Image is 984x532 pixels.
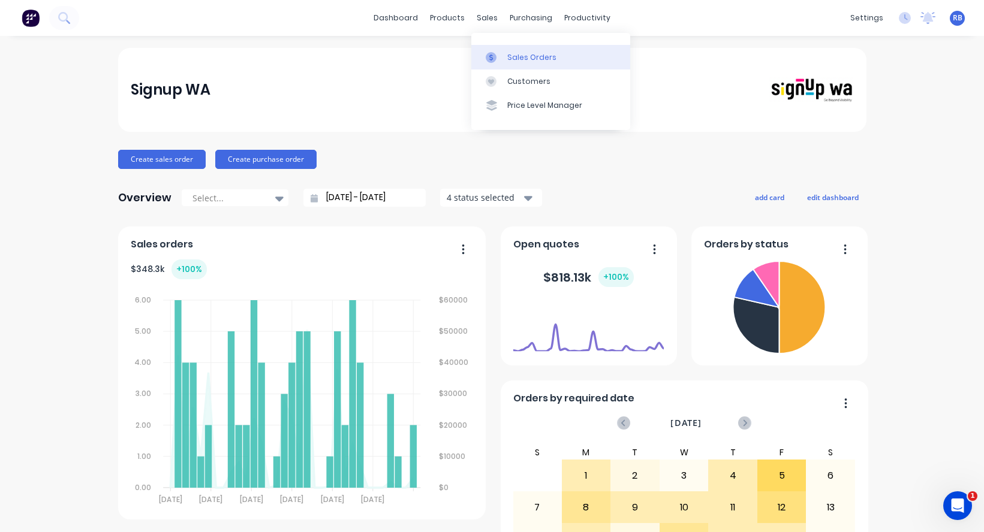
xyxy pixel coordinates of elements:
img: Factory [22,9,40,27]
span: RB [953,13,962,23]
img: Signup WA [769,77,853,103]
tspan: $10000 [440,451,466,461]
a: Sales Orders [471,45,630,69]
tspan: [DATE] [240,494,263,504]
tspan: [DATE] [200,494,223,504]
tspan: 4.00 [134,357,151,367]
button: 4 status selected [440,189,542,207]
div: 12 [758,492,806,522]
div: $ 818.13k [543,267,634,287]
tspan: $60000 [440,295,468,305]
iframe: Intercom live chat [943,491,972,520]
tspan: $0 [440,482,449,492]
div: Signup WA [131,78,210,102]
div: + 100 % [171,259,207,279]
div: $ 348.3k [131,259,207,279]
tspan: [DATE] [281,494,304,504]
tspan: [DATE] [362,494,385,504]
div: settings [844,9,889,27]
div: Sales Orders [507,52,556,63]
span: Open quotes [513,237,579,252]
tspan: [DATE] [321,494,344,504]
div: 10 [660,492,708,522]
div: products [424,9,471,27]
button: Create sales order [118,150,206,169]
div: 1 [562,461,610,491]
tspan: 2.00 [136,420,151,430]
div: T [708,445,757,460]
div: T [610,445,660,460]
tspan: [DATE] [159,494,182,504]
tspan: $50000 [440,326,468,336]
div: + 100 % [598,267,634,287]
div: 4 status selected [447,191,522,204]
tspan: 1.00 [137,451,151,461]
div: Customers [507,76,550,87]
div: W [660,445,709,460]
span: Sales orders [131,237,193,252]
div: 11 [709,492,757,522]
div: F [757,445,807,460]
div: 9 [611,492,659,522]
tspan: 3.00 [136,388,151,398]
div: 13 [807,492,854,522]
div: 8 [562,492,610,522]
div: 4 [709,461,757,491]
div: 3 [660,461,708,491]
span: 1 [968,491,977,501]
div: M [562,445,611,460]
button: Create purchase order [215,150,317,169]
a: dashboard [368,9,424,27]
div: S [513,445,562,460]
div: Price Level Manager [507,100,582,111]
tspan: 5.00 [135,326,151,336]
button: add card [747,189,792,205]
div: 5 [758,461,806,491]
div: 7 [513,492,561,522]
a: Price Level Manager [471,93,630,117]
tspan: 0.00 [135,482,151,492]
div: sales [471,9,504,27]
div: productivity [558,9,616,27]
tspan: $20000 [440,420,468,430]
div: 2 [611,461,659,491]
tspan: 6.00 [135,295,151,305]
span: Orders by status [704,237,789,252]
span: [DATE] [670,416,702,430]
div: purchasing [504,9,558,27]
div: Overview [118,186,171,210]
div: S [806,445,855,460]
tspan: $40000 [440,357,469,367]
tspan: $30000 [440,388,468,398]
a: Customers [471,69,630,93]
button: edit dashboard [799,189,866,205]
div: 6 [807,461,854,491]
